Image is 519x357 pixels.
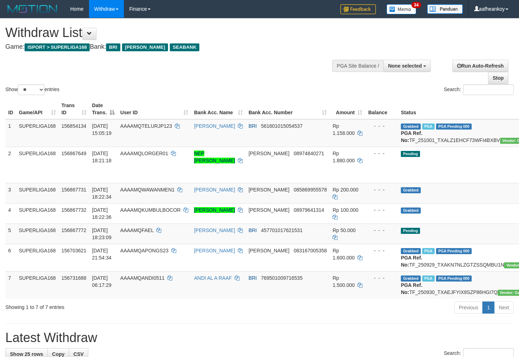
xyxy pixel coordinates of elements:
a: [PERSON_NAME] [194,227,235,233]
div: - - - [368,274,395,282]
span: Grabbed [401,187,421,193]
a: Previous [454,301,483,314]
span: AAAAMQFAEL [120,227,154,233]
span: Copy 08979641314 to clipboard [294,207,324,213]
div: - - - [368,206,395,214]
span: None selected [388,63,422,69]
label: Show entries [5,84,59,95]
span: 156867772 [62,227,86,233]
a: 1 [482,301,494,314]
span: [PERSON_NAME] [248,248,289,253]
td: 2 [5,147,16,183]
span: PGA Pending [436,275,472,282]
span: [PERSON_NAME] [248,207,289,213]
select: Showentries [18,84,44,95]
span: AAAAMQLORGER01 [120,151,168,156]
span: [DATE] 18:22:36 [92,207,112,220]
a: [PERSON_NAME] [194,123,235,129]
h1: Withdraw List [5,26,339,40]
a: [PERSON_NAME] [194,248,235,253]
span: PGA Pending [436,248,472,254]
span: Pending [401,228,420,234]
th: Balance [365,99,398,119]
span: Rp 1.500.000 [332,275,355,288]
span: [DATE] 15:05:19 [92,123,112,136]
span: BRI [248,123,257,129]
span: AAAAMQWAWANMEN1 [120,187,174,193]
span: 156703621 [62,248,86,253]
th: Bank Acc. Name: activate to sort column ascending [191,99,246,119]
span: Grabbed [401,208,421,214]
span: Rp 1.880.000 [332,151,355,163]
span: Copy 085869955578 to clipboard [294,187,327,193]
span: Marked by aafchhiseyha [422,248,435,254]
span: 156867649 [62,151,86,156]
span: BRI [248,227,257,233]
span: ISPORT > SUPERLIGA168 [25,43,90,51]
td: 6 [5,244,16,271]
b: PGA Ref. No: [401,130,422,143]
img: panduan.png [427,4,463,14]
span: Rp 100.000 [332,207,358,213]
span: [PERSON_NAME] [248,187,289,193]
td: SUPERLIGA168 [16,119,59,147]
td: SUPERLIGA168 [16,147,59,183]
span: [PERSON_NAME] [248,151,289,156]
span: AAAAMQAPONGS23 [120,248,168,253]
span: 156854134 [62,123,86,129]
span: 156867732 [62,207,86,213]
td: SUPERLIGA168 [16,224,59,244]
span: Grabbed [401,124,421,130]
td: SUPERLIGA168 [16,183,59,203]
span: BRI [248,275,257,281]
span: [PERSON_NAME] [122,43,168,51]
a: [PERSON_NAME] [194,187,235,193]
span: [DATE] 06:17:29 [92,275,112,288]
span: Copy 769501009716535 to clipboard [261,275,303,281]
span: Show 25 rows [10,351,43,357]
span: [DATE] 18:21:18 [92,151,112,163]
span: Copy 083167005358 to clipboard [294,248,327,253]
td: SUPERLIGA168 [16,244,59,271]
span: [DATE] 18:22:34 [92,187,112,200]
div: - - - [368,247,395,254]
img: Button%20Memo.svg [387,4,416,14]
a: Next [494,301,514,314]
span: AAAAMQTELURJP123 [120,123,172,129]
span: Marked by aafromsomean [422,275,435,282]
div: PGA Site Balance / [332,60,383,72]
th: ID [5,99,16,119]
th: User ID: activate to sort column ascending [117,99,191,119]
span: Grabbed [401,248,421,254]
span: Copy 08974840271 to clipboard [294,151,324,156]
span: Pending [401,151,420,157]
span: Copy [52,351,64,357]
img: MOTION_logo.png [5,4,59,14]
span: AAAAMQKUMBULBOCOR [120,207,181,213]
div: - - - [368,227,395,234]
h1: Latest Withdraw [5,331,514,345]
td: SUPERLIGA168 [16,203,59,224]
b: PGA Ref. No: [401,282,422,295]
span: Copy 457701017621531 to clipboard [261,227,303,233]
a: NEP [PERSON_NAME] [194,151,235,163]
th: Bank Acc. Number: activate to sort column ascending [246,99,330,119]
td: 5 [5,224,16,244]
div: Showing 1 to 7 of 7 entries [5,301,211,311]
span: 156867731 [62,187,86,193]
input: Search: [463,84,514,95]
span: Copy 561601015054537 to clipboard [261,123,303,129]
span: AAAAMQANDI0511 [120,275,165,281]
th: Amount: activate to sort column ascending [330,99,365,119]
td: 3 [5,183,16,203]
th: Game/API: activate to sort column ascending [16,99,59,119]
button: None selected [383,60,431,72]
span: Rp 1.158.000 [332,123,355,136]
td: 1 [5,119,16,147]
th: Date Trans.: activate to sort column descending [89,99,117,119]
h4: Game: Bank: [5,43,339,51]
label: Search: [444,84,514,95]
span: BRI [106,43,120,51]
span: Marked by aafsengchandara [422,124,435,130]
span: [DATE] 18:23:09 [92,227,112,240]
